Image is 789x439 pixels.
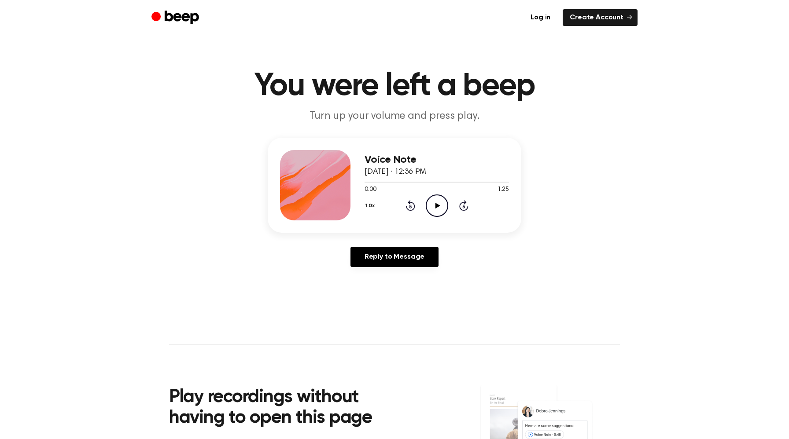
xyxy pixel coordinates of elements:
a: Beep [151,9,201,26]
p: Turn up your volume and press play. [225,109,564,124]
span: 0:00 [365,185,376,194]
a: Log in [524,9,557,26]
span: [DATE] · 12:36 PM [365,168,426,176]
h3: Voice Note [365,154,509,166]
h2: Play recordings without having to open this page [169,387,406,429]
h1: You were left a beep [169,70,620,102]
a: Create Account [563,9,638,26]
a: Reply to Message [350,247,439,267]
button: 1.0x [365,198,378,213]
span: 1:25 [498,185,509,194]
